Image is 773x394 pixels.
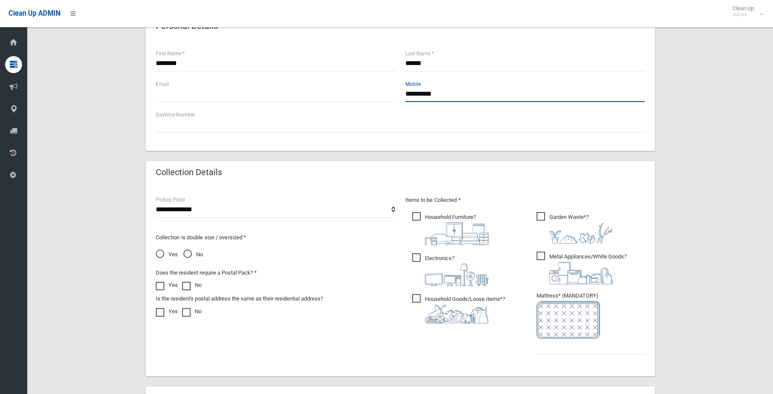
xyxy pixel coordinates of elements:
[412,294,505,323] span: Household Goods/Loose Items*
[156,294,323,304] label: Is the resident's postal address the same as their residential address?
[537,301,600,339] img: e7408bece873d2c1783593a074e5cb2f.png
[412,253,489,286] span: Electronics
[549,222,613,244] img: 4fd8a5c772b2c999c83690221e5242e0.png
[156,306,178,317] label: Yes
[425,296,505,323] i: ?
[549,214,613,244] i: ?
[182,280,202,290] label: No
[156,280,178,290] label: Yes
[146,164,232,181] header: Collection Details
[728,5,762,18] span: Clean Up
[733,11,754,18] small: Admin
[183,249,203,260] span: No
[425,304,489,323] img: b13cc3517677393f34c0a387616ef184.png
[537,292,645,339] span: Mattress* (MANDATORY)
[425,214,489,245] i: ?
[425,264,489,286] img: 394712a680b73dbc3d2a6a3a7ffe5a07.png
[537,212,613,244] span: Garden Waste*
[8,9,60,17] span: Clean Up ADMIN
[412,212,489,245] span: Household Furniture
[156,232,395,243] p: Collection is double size / oversized *
[425,255,489,286] i: ?
[182,306,202,317] label: No
[156,268,257,278] label: Does the resident require a Postal Pack? *
[425,222,489,245] img: aa9efdbe659d29b613fca23ba79d85cb.png
[156,249,178,260] span: Yes
[405,195,645,205] p: Items to be Collected *
[537,252,627,284] span: Metal Appliances/White Goods
[549,253,627,284] i: ?
[549,262,613,284] img: 36c1b0289cb1767239cdd3de9e694f19.png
